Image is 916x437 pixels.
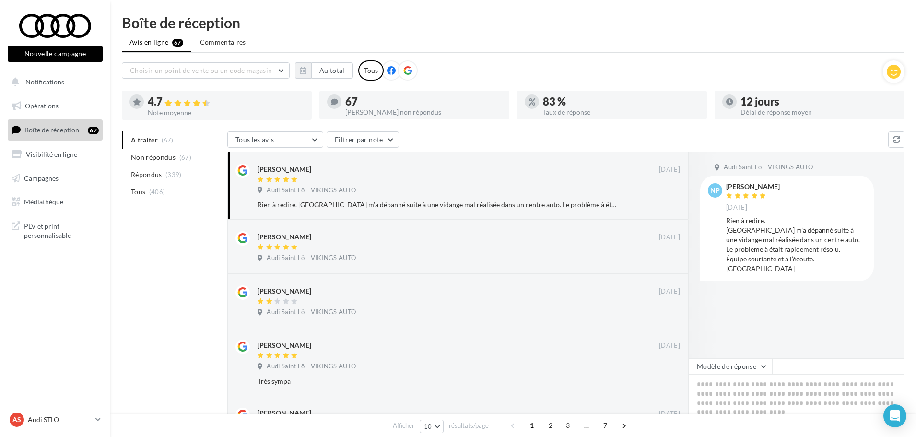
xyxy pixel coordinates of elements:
[12,415,21,425] span: AS
[258,377,618,386] div: Très sympa
[449,421,489,430] span: résultats/page
[8,411,103,429] a: AS Audi STLO
[295,62,353,79] button: Au total
[6,144,105,165] a: Visibilité en ligne
[358,60,384,81] div: Tous
[258,408,311,418] div: [PERSON_NAME]
[424,423,432,430] span: 10
[235,135,274,143] span: Tous les avis
[659,342,680,350] span: [DATE]
[227,131,323,148] button: Tous les avis
[88,127,99,134] div: 67
[122,15,904,30] div: Boîte de réception
[6,96,105,116] a: Opérations
[179,154,191,161] span: (67)
[131,153,176,162] span: Non répondus
[726,183,780,190] div: [PERSON_NAME]
[28,415,92,425] p: Audi STLO
[724,163,813,172] span: Audi Saint Lô - VIKINGS AUTO
[689,358,772,375] button: Modèle de réponse
[883,404,906,427] div: Open Intercom Messenger
[311,62,353,79] button: Au total
[740,96,897,107] div: 12 jours
[726,216,866,273] div: Rien à redire. [GEOGRAPHIC_DATA] m’a dépanné suite à une vidange mal réalisée dans un centre auto...
[24,220,99,240] span: PLV et print personnalisable
[579,418,594,433] span: ...
[24,126,79,134] span: Boîte de réception
[130,66,272,74] span: Choisir un point de vente ou un code magasin
[710,186,720,195] span: NP
[420,420,444,433] button: 10
[659,410,680,418] span: [DATE]
[8,46,103,62] button: Nouvelle campagne
[258,200,618,210] div: Rien à redire. [GEOGRAPHIC_DATA] m’a dépanné suite à une vidange mal réalisée dans un centre auto...
[131,170,162,179] span: Répondus
[6,192,105,212] a: Médiathèque
[543,418,558,433] span: 2
[24,174,59,182] span: Campagnes
[524,418,540,433] span: 1
[25,102,59,110] span: Opérations
[200,37,246,47] span: Commentaires
[258,165,311,174] div: [PERSON_NAME]
[659,165,680,174] span: [DATE]
[24,198,63,206] span: Médiathèque
[165,171,182,178] span: (339)
[267,308,356,317] span: Audi Saint Lô - VIKINGS AUTO
[149,188,165,196] span: (406)
[258,232,311,242] div: [PERSON_NAME]
[267,186,356,195] span: Audi Saint Lô - VIKINGS AUTO
[543,109,699,116] div: Taux de réponse
[6,216,105,244] a: PLV et print personnalisable
[659,287,680,296] span: [DATE]
[122,62,290,79] button: Choisir un point de vente ou un code magasin
[258,341,311,350] div: [PERSON_NAME]
[345,96,502,107] div: 67
[393,421,414,430] span: Afficher
[148,96,304,107] div: 4.7
[267,254,356,262] span: Audi Saint Lô - VIKINGS AUTO
[543,96,699,107] div: 83 %
[6,168,105,189] a: Campagnes
[659,233,680,242] span: [DATE]
[258,286,311,296] div: [PERSON_NAME]
[726,203,747,212] span: [DATE]
[25,78,64,86] span: Notifications
[267,362,356,371] span: Audi Saint Lô - VIKINGS AUTO
[327,131,399,148] button: Filtrer par note
[148,109,304,116] div: Note moyenne
[598,418,613,433] span: 7
[26,150,77,158] span: Visibilité en ligne
[6,72,101,92] button: Notifications
[345,109,502,116] div: [PERSON_NAME] non répondus
[740,109,897,116] div: Délai de réponse moyen
[560,418,575,433] span: 3
[131,187,145,197] span: Tous
[6,119,105,140] a: Boîte de réception67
